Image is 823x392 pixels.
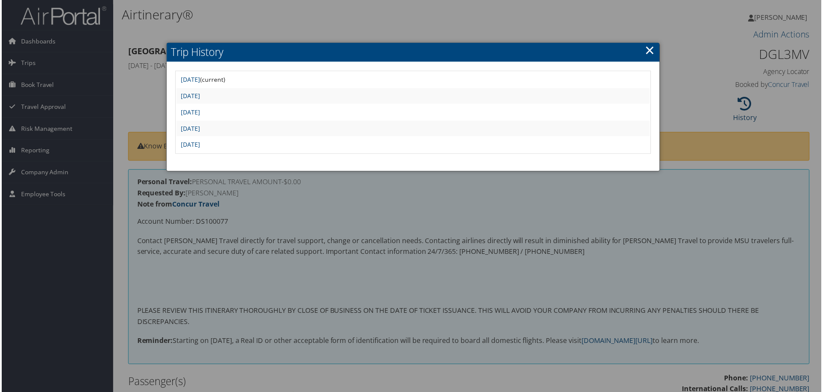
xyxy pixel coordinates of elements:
[646,42,656,59] a: ×
[176,72,651,88] td: (current)
[180,108,199,117] a: [DATE]
[180,76,199,84] a: [DATE]
[166,43,661,62] h2: Trip History
[180,92,199,100] a: [DATE]
[180,125,199,133] a: [DATE]
[180,141,199,149] a: [DATE]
